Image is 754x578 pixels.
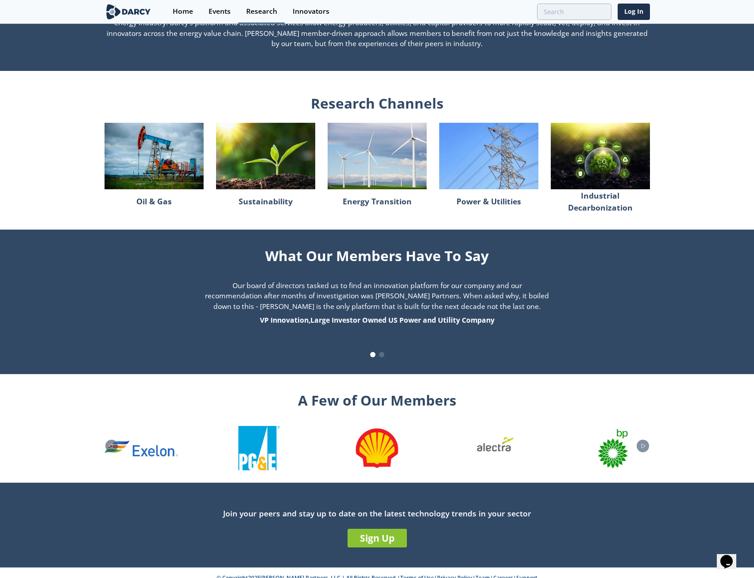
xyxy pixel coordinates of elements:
img: 1616523637306-Exelon.png [104,440,178,457]
img: logo-wide.svg [104,4,153,20]
p: Oil & Gas [136,192,172,211]
input: Advanced Search [537,4,611,20]
p: [PERSON_NAME] Partners provides a software-enabled market intelligence and advisory platform for ... [104,8,650,50]
div: Our board of directors tasked us to find an innovation platform for our company and our recommend... [173,281,582,326]
div: A Few of Our Members [104,387,650,410]
p: Industrial Decarbonization [551,192,650,211]
div: Previous slide [105,440,118,452]
p: Power & Utilities [456,192,521,211]
img: alectrautilities.com.png [473,426,517,470]
div: 5 / 26 [340,426,414,470]
img: industrial-decarbonization-299db23ffd2d26ea53b85058e0ea4a31.jpg [551,123,650,189]
img: power-0245a545bc4df729e8541453bebf1337.jpg [439,123,538,189]
a: Log In [618,4,650,20]
img: energy-e11202bc638c76e8d54b5a3ddfa9579d.jpg [328,123,427,189]
div: 7 / 26 [576,426,650,470]
div: 6 / 26 [458,426,532,470]
div: VP Innovation , Large Investor Owned US Power and Utility Company [204,315,551,326]
div: Join your peers and stay up to date on the latest technology trends in your sector [104,508,650,519]
div: What Our Members Have To Say [173,242,582,266]
p: Energy Transition [343,192,412,211]
img: oilandgas-64dff166b779d667df70ba2f03b7bb17.jpg [104,123,204,189]
div: 3 / 26 [104,440,178,457]
div: Research [246,8,277,15]
div: Research Channels [104,93,650,113]
a: Sign Up [348,529,407,547]
p: Sustainability [239,192,293,211]
div: 2 / 4 [173,281,582,326]
div: Events [209,8,231,15]
div: Innovators [293,8,329,15]
img: bp.com.png [591,426,635,470]
iframe: chat widget [717,543,745,569]
div: Next slide [637,440,649,452]
div: Home [173,8,193,15]
div: 4 / 26 [222,426,296,470]
img: sustainability-770903ad21d5b8021506027e77cf2c8d.jpg [216,123,315,189]
img: shell.com-small.png [355,426,399,470]
img: 1616524801804-PG%26E.png [238,426,280,470]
